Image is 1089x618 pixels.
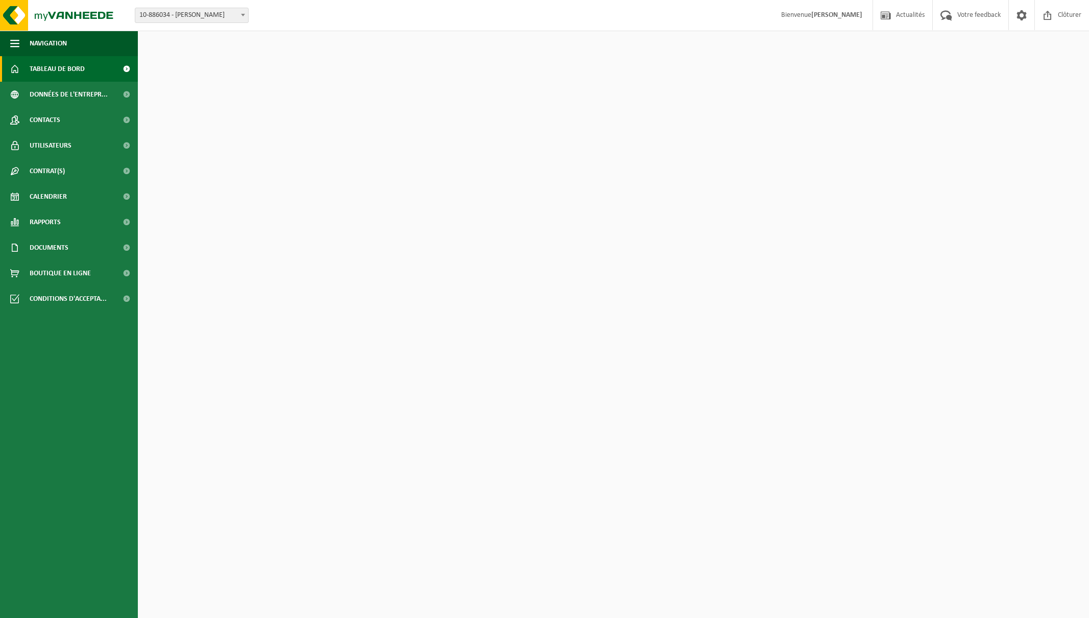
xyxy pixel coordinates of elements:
span: 10-886034 - ROSIER - MOUSTIER [135,8,249,23]
span: Navigation [30,31,67,56]
span: Documents [30,235,68,260]
strong: [PERSON_NAME] [811,11,862,19]
span: Rapports [30,209,61,235]
span: Utilisateurs [30,133,71,158]
span: Contacts [30,107,60,133]
span: Données de l'entrepr... [30,82,108,107]
span: 10-886034 - ROSIER - MOUSTIER [135,8,248,22]
span: Contrat(s) [30,158,65,184]
span: Conditions d'accepta... [30,286,107,312]
span: Boutique en ligne [30,260,91,286]
span: Tableau de bord [30,56,85,82]
span: Calendrier [30,184,67,209]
